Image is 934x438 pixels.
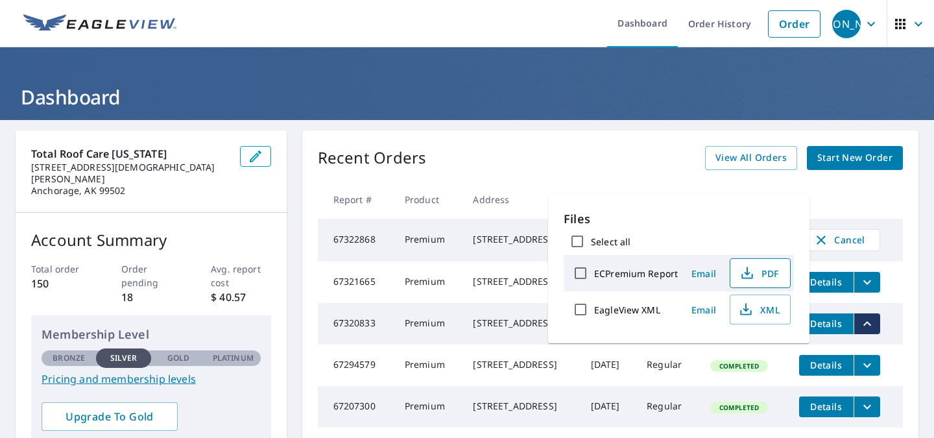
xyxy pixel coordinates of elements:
[42,402,178,431] a: Upgrade To Gold
[318,386,394,428] td: 67207300
[16,84,918,110] h1: Dashboard
[318,180,394,219] th: Report #
[730,258,791,288] button: PDF
[807,276,846,288] span: Details
[31,262,91,276] p: Total order
[817,150,892,166] span: Start New Order
[31,146,230,162] p: Total Roof Care [US_STATE]
[52,409,167,424] span: Upgrade To Gold
[768,10,820,38] a: Order
[854,313,880,334] button: filesDropdownBtn-67320833
[636,345,700,386] td: Regular
[394,303,463,345] td: Premium
[688,267,719,280] span: Email
[683,300,724,320] button: Email
[318,345,394,386] td: 67294579
[581,345,636,386] td: [DATE]
[581,180,636,219] th: Date
[854,355,880,376] button: filesDropdownBtn-67294579
[636,386,700,428] td: Regular
[807,146,903,170] a: Start New Order
[712,403,767,412] span: Completed
[854,396,880,417] button: filesDropdownBtn-67207300
[807,317,846,330] span: Details
[211,289,270,305] p: $ 40.57
[594,267,678,280] label: ECPremium Report
[738,302,780,317] span: XML
[167,352,189,364] p: Gold
[683,263,724,284] button: Email
[121,262,181,289] p: Order pending
[807,359,846,371] span: Details
[712,361,767,371] span: Completed
[799,272,854,293] button: detailsBtn-67321665
[31,228,271,252] p: Account Summary
[705,146,797,170] a: View All Orders
[121,289,181,305] p: 18
[42,371,261,387] a: Pricing and membership levels
[581,386,636,428] td: [DATE]
[394,386,463,428] td: Premium
[211,262,270,289] p: Avg. report cost
[799,313,854,334] button: detailsBtn-67320833
[738,265,780,281] span: PDF
[473,317,569,330] div: [STREET_ADDRESS]
[730,295,791,324] button: XML
[636,180,700,219] th: Delivery
[213,352,254,364] p: Platinum
[394,262,463,303] td: Premium
[807,400,846,413] span: Details
[318,303,394,345] td: 67320833
[53,352,85,364] p: Bronze
[23,14,176,34] img: EV Logo
[318,146,427,170] p: Recent Orders
[700,180,788,219] th: Status
[394,219,463,262] td: Premium
[591,236,630,248] label: Select all
[473,275,569,288] div: [STREET_ADDRESS]
[394,180,463,219] th: Product
[31,162,230,185] p: [STREET_ADDRESS][DEMOGRAPHIC_DATA][PERSON_NAME]
[462,180,580,219] th: Address
[832,10,861,38] div: [PERSON_NAME]
[110,352,138,364] p: Silver
[318,262,394,303] td: 67321665
[799,355,854,376] button: detailsBtn-67294579
[31,185,230,197] p: Anchorage, AK 99502
[42,326,261,343] p: Membership Level
[799,229,880,251] button: Cancel
[473,400,569,413] div: [STREET_ADDRESS]
[31,276,91,291] p: 150
[318,219,394,262] td: 67322868
[473,358,569,371] div: [STREET_ADDRESS]
[688,304,719,316] span: Email
[394,345,463,386] td: Premium
[473,233,569,246] div: [STREET_ADDRESS]
[715,150,787,166] span: View All Orders
[813,232,867,248] span: Cancel
[564,210,794,228] p: Files
[594,304,660,316] label: EagleView XML
[854,272,880,293] button: filesDropdownBtn-67321665
[799,396,854,417] button: detailsBtn-67207300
